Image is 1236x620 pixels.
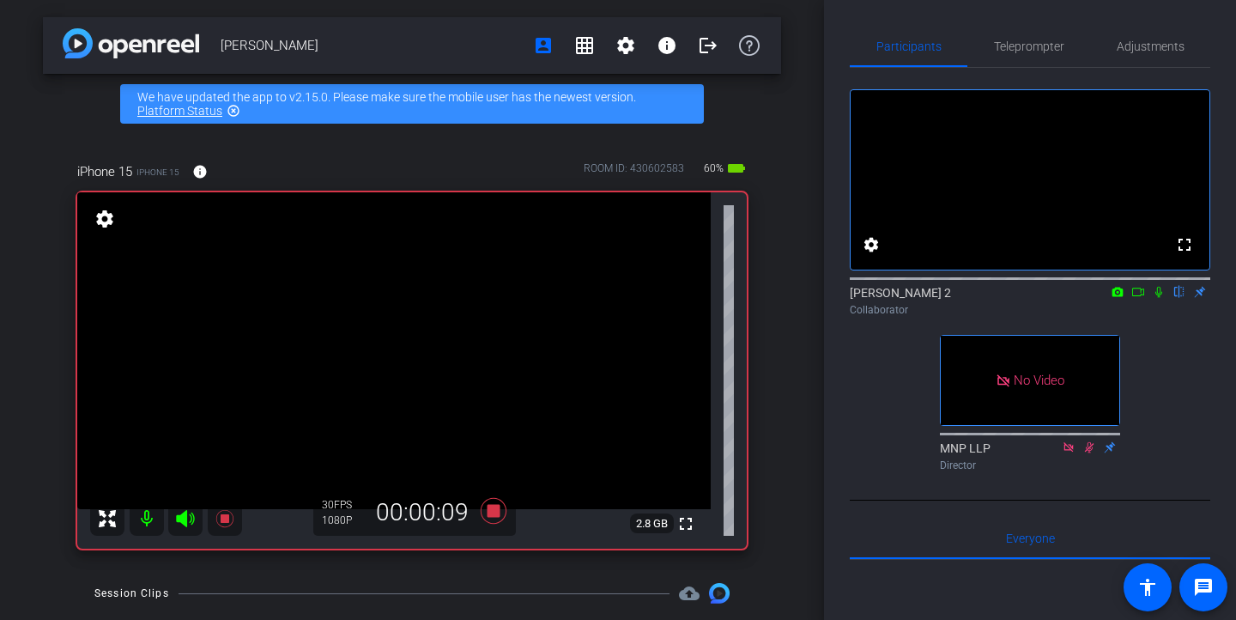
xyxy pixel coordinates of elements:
mat-icon: fullscreen [1174,234,1195,255]
mat-icon: accessibility [1137,577,1158,598]
div: Collaborator [850,302,1210,318]
img: app-logo [63,28,199,58]
div: MNP LLP [940,440,1120,473]
span: No Video [1014,373,1064,388]
div: [PERSON_NAME] 2 [850,284,1210,318]
div: ROOM ID: 430602583 [584,161,684,185]
mat-icon: highlight_off [227,104,240,118]
span: Teleprompter [994,40,1064,52]
mat-icon: settings [93,209,117,229]
mat-icon: cloud_upload [679,583,700,604]
a: Platform Status [137,104,222,118]
mat-icon: fullscreen [676,514,696,534]
span: Destinations for your clips [679,583,700,604]
img: Session clips [709,583,730,604]
div: 30 [322,498,365,512]
mat-icon: account_box [533,35,554,56]
div: Session Clips [94,585,169,602]
span: 2.8 GB [630,514,674,534]
mat-icon: flip [1169,283,1190,299]
div: 00:00:09 [365,498,480,527]
mat-icon: logout [698,35,718,56]
span: 60% [701,155,726,182]
span: Everyone [1006,532,1055,544]
div: Director [940,458,1120,473]
span: Participants [876,40,942,52]
mat-icon: info [192,164,208,179]
mat-icon: settings [615,35,636,56]
mat-icon: info [657,35,677,56]
div: 1080P [322,514,365,527]
mat-icon: battery_std [726,158,747,179]
span: FPS [334,499,352,511]
span: [PERSON_NAME] [221,28,523,63]
div: We have updated the app to v2.15.0. Please make sure the mobile user has the newest version. [120,84,704,124]
mat-icon: grid_on [574,35,595,56]
span: iPhone 15 [136,166,179,179]
mat-icon: message [1193,577,1214,598]
mat-icon: settings [861,234,882,255]
span: Adjustments [1117,40,1184,52]
span: iPhone 15 [77,162,132,181]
